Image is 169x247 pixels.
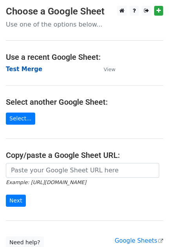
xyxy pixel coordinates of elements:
small: View [104,66,115,72]
h4: Use a recent Google Sheet: [6,52,163,62]
a: Select... [6,113,35,125]
a: Test Merge [6,66,42,73]
iframe: Chat Widget [130,209,169,247]
p: Use one of the options below... [6,20,163,29]
input: Paste your Google Sheet URL here [6,163,159,178]
h3: Choose a Google Sheet [6,6,163,17]
a: View [96,66,115,73]
h4: Select another Google Sheet: [6,97,163,107]
a: Google Sheets [115,237,163,244]
input: Next [6,195,26,207]
small: Example: [URL][DOMAIN_NAME] [6,179,86,185]
h4: Copy/paste a Google Sheet URL: [6,150,163,160]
